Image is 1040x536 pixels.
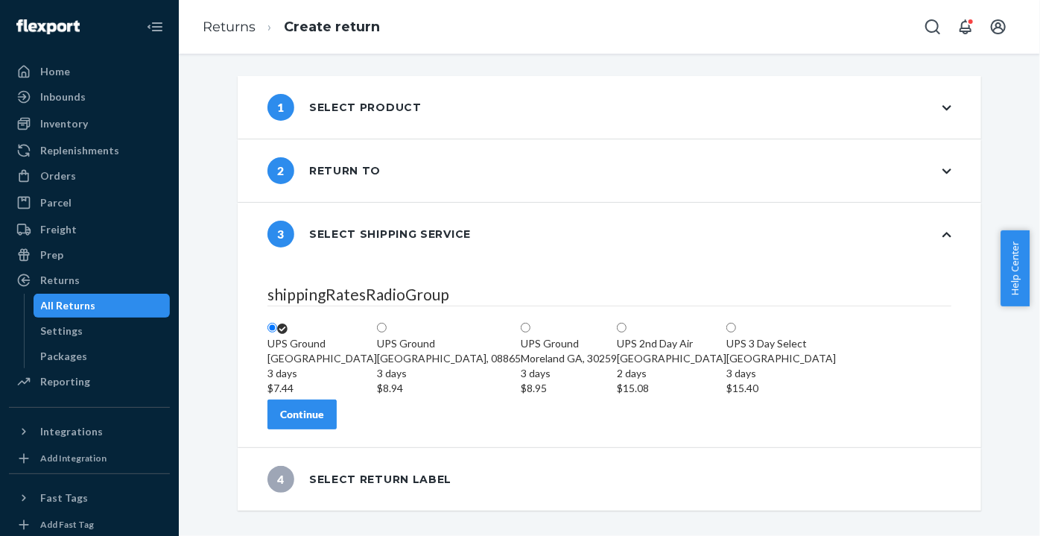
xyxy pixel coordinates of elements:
[267,466,294,493] span: 4
[284,19,380,35] a: Create return
[267,336,377,351] div: UPS Ground
[983,12,1013,42] button: Open account menu
[521,351,617,396] div: Moreland GA, 30259
[521,336,617,351] div: UPS Ground
[267,157,381,184] div: Return to
[267,221,294,247] span: 3
[267,283,951,306] legend: shippingRatesRadioGroup
[267,466,451,493] div: Select return label
[267,381,377,396] div: $7.44
[40,424,103,439] div: Integrations
[267,221,471,247] div: Select shipping service
[267,400,337,429] button: Continue
[9,243,170,267] a: Prep
[41,349,88,364] div: Packages
[9,516,170,534] a: Add Fast Tag
[726,336,836,351] div: UPS 3 Day Select
[726,381,836,396] div: $15.40
[267,94,422,121] div: Select product
[377,323,387,332] input: UPS Ground[GEOGRAPHIC_DATA], 088653 days$8.94
[521,323,530,332] input: UPS GroundMoreland GA, 302593 days$8.95
[9,164,170,188] a: Orders
[9,268,170,292] a: Returns
[9,420,170,444] button: Integrations
[377,351,521,396] div: [GEOGRAPHIC_DATA], 08865
[726,366,836,381] div: 3 days
[40,273,80,288] div: Returns
[34,319,171,343] a: Settings
[9,486,170,510] button: Fast Tags
[267,157,294,184] span: 2
[951,12,980,42] button: Open notifications
[40,168,76,183] div: Orders
[377,336,521,351] div: UPS Ground
[9,60,170,83] a: Home
[40,518,94,531] div: Add Fast Tag
[267,323,277,332] input: UPS Ground[GEOGRAPHIC_DATA]3 days$7.44
[9,370,170,394] a: Reporting
[40,222,77,237] div: Freight
[9,85,170,109] a: Inbounds
[191,5,392,49] ol: breadcrumbs
[40,116,88,131] div: Inventory
[377,381,521,396] div: $8.94
[267,351,377,396] div: [GEOGRAPHIC_DATA]
[40,195,72,210] div: Parcel
[9,112,170,136] a: Inventory
[140,12,170,42] button: Close Navigation
[1001,230,1030,306] button: Help Center
[40,247,63,262] div: Prep
[617,381,726,396] div: $15.08
[40,491,88,505] div: Fast Tags
[203,19,256,35] a: Returns
[9,450,170,467] a: Add Integration
[377,366,521,381] div: 3 days
[726,323,736,332] input: UPS 3 Day Select[GEOGRAPHIC_DATA]3 days$15.40
[9,191,170,215] a: Parcel
[40,374,90,389] div: Reporting
[521,366,617,381] div: 3 days
[41,298,96,313] div: All Returns
[34,344,171,368] a: Packages
[617,366,726,381] div: 2 days
[40,64,70,79] div: Home
[34,294,171,318] a: All Returns
[617,323,627,332] input: UPS 2nd Day Air[GEOGRAPHIC_DATA]2 days$15.08
[16,19,80,34] img: Flexport logo
[9,218,170,242] a: Freight
[521,381,617,396] div: $8.95
[617,351,726,396] div: [GEOGRAPHIC_DATA]
[40,89,86,104] div: Inbounds
[9,139,170,163] a: Replenishments
[918,12,948,42] button: Open Search Box
[40,452,107,464] div: Add Integration
[280,407,324,422] div: Continue
[617,336,726,351] div: UPS 2nd Day Air
[267,94,294,121] span: 1
[267,366,377,381] div: 3 days
[40,143,119,158] div: Replenishments
[726,351,836,396] div: [GEOGRAPHIC_DATA]
[41,324,83,338] div: Settings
